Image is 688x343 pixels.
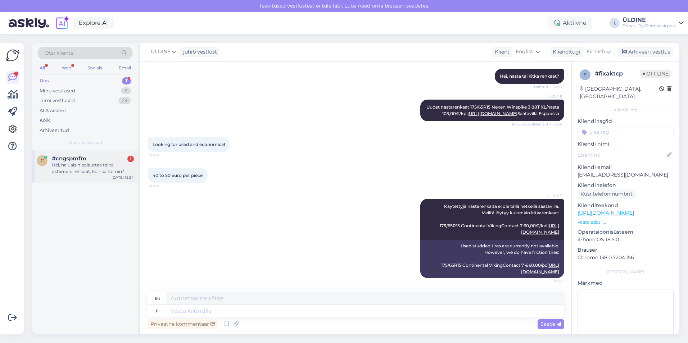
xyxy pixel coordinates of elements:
span: f [584,72,587,77]
div: Kliendi info [578,107,674,113]
p: Chrome 138.0.7204.156 [578,254,674,261]
span: 40 to 50 euro per piece [153,173,203,178]
span: 15:04 [150,152,177,158]
div: Hei, haluaisin palauttaa teiltä ostamani renkaat, kuinka toimin? [52,162,134,175]
div: Privaatne kommentaar [148,319,218,329]
p: Vaata edasi ... [578,219,674,225]
a: Explore AI [73,17,114,29]
p: Brauser [578,246,674,254]
div: [GEOGRAPHIC_DATA], [GEOGRAPHIC_DATA] [580,85,659,100]
div: Minu vestlused [40,87,75,95]
span: Hei, nasta tai kitka renkaat? [500,73,559,79]
div: 1 [127,156,134,162]
div: fi [156,305,159,317]
span: c [41,158,44,163]
div: 8 [121,87,131,95]
div: Uus [40,77,49,84]
div: Web [60,63,73,73]
span: 15:04 [150,183,177,189]
div: 29 [118,97,131,104]
span: Uudet nastarenkaat 175/65R15 Nexen Winspike 3 88T XL/nasta 103,00€/kpl Saatavilla Espoossa [426,104,561,116]
span: (Muudetud) Nähtud ✓ 14:58 [512,122,562,127]
div: All [38,63,46,73]
div: Teinari Oy/Rengaskirppis [623,23,676,29]
span: ÜLDINE [151,48,171,56]
span: #cngspmfm [52,155,86,162]
input: Lisa nimi [578,151,665,159]
div: Aktiivne [548,17,592,29]
div: Email [117,63,132,73]
span: ÜLDINE [535,193,562,198]
img: explore-ai [55,15,70,31]
div: Küsi telefoninumbrit [578,189,635,199]
div: Arhiveeritud [40,127,69,134]
p: Operatsioonisüsteem [578,228,674,236]
p: Märkmed [578,279,674,287]
img: Askly Logo [6,49,19,62]
div: # fixaktcp [595,69,640,78]
a: ÜLDINETeinari Oy/Rengaskirppis [623,17,684,29]
a: [URL][DOMAIN_NAME] [467,111,517,116]
span: Offline [640,70,671,78]
div: Klienditugi [550,48,580,56]
span: Nähtud ✓ 14:53 [534,84,562,90]
div: juhib vestlust [180,48,217,56]
span: Finnish [587,48,605,56]
div: Tiimi vestlused [40,97,75,104]
span: Uued vestlused [69,140,102,146]
span: Käytettyjä nastarenkaita ei ole tällä hetkellä saatavilla. Meiltä löytyy kuitenkin kitkarenkaat: ... [440,203,559,235]
p: Kliendi tag'id [578,118,674,125]
div: en [155,292,160,305]
a: [URL][DOMAIN_NAME] [578,210,634,216]
div: 1 [122,77,131,84]
span: Saada [540,321,561,327]
span: 16:53 [535,278,562,284]
div: L [610,18,620,28]
div: [DATE] 15:54 [112,175,134,180]
p: Klienditeekond [578,202,674,209]
p: Kliendi telefon [578,182,674,189]
p: iPhone OS 18.5.0 [578,236,674,243]
span: Looking for used and economical [153,142,225,147]
span: Otsi kliente [45,49,73,57]
div: Kõik [40,117,50,124]
div: Arhiveeri vestlus [617,47,673,57]
span: English [516,48,534,56]
div: AI Assistent [40,107,66,114]
div: Socials [86,63,104,73]
div: [PERSON_NAME] [578,269,674,275]
p: Kliendi email [578,164,674,171]
div: Klient [492,48,510,56]
div: Used studded tires are currently not available. However, we do have friction tires: 175/65R15 Con... [420,240,564,278]
p: [EMAIL_ADDRESS][DOMAIN_NAME] [578,171,674,179]
p: Kliendi nimi [578,140,674,148]
span: ÜLDINE [535,94,562,99]
input: Lisa tag [578,127,674,137]
div: ÜLDINE [623,17,676,23]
